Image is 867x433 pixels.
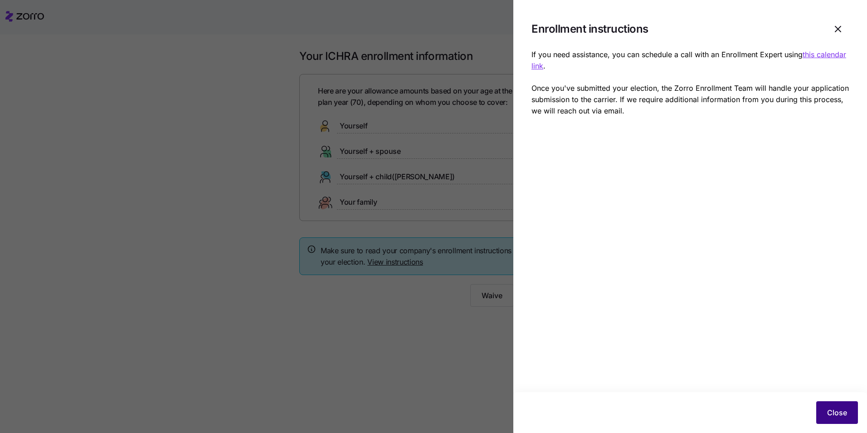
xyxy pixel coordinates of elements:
h1: Enrollment instructions [531,22,820,36]
span: Close [827,407,847,418]
p: If you need assistance, you can schedule a call with an Enrollment Expert using . Once you've sub... [531,49,849,117]
a: this calendar link [531,50,846,70]
button: Close [816,401,858,424]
